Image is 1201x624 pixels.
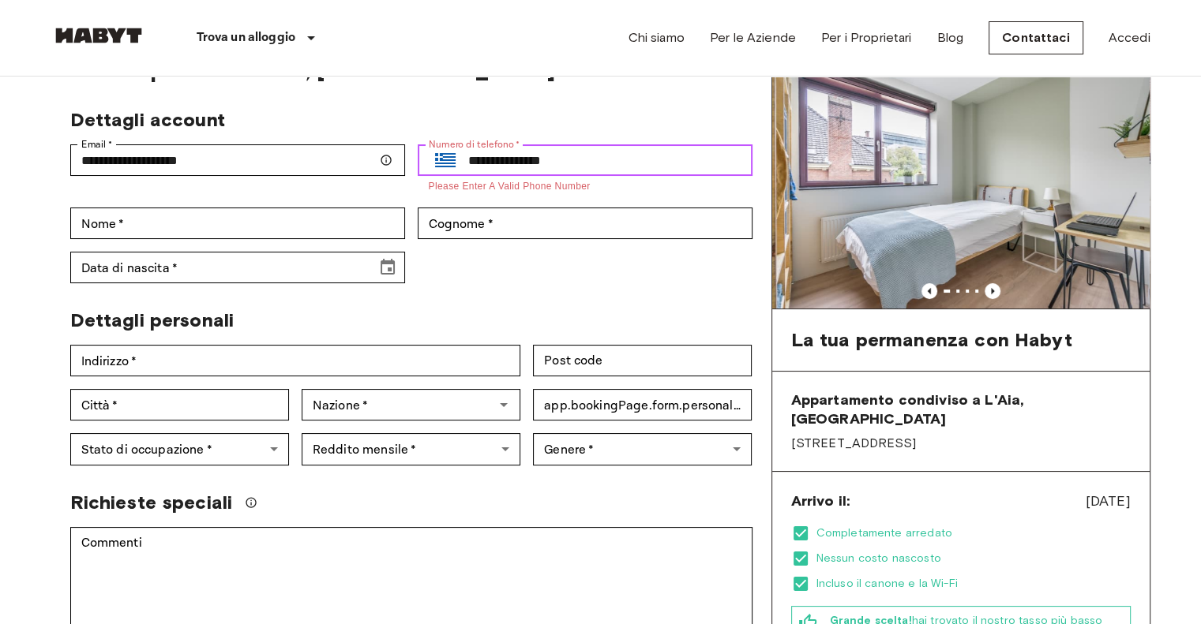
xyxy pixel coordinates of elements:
div: Email [70,144,405,176]
span: Incluso il canone e la Wi-Fi [816,576,1131,592]
a: Per i Proprietari [821,28,912,47]
span: [STREET_ADDRESS] [791,435,1131,452]
label: Email [81,137,112,151]
span: La tua permanenza con Habyt [791,328,1072,352]
a: Contattaci [989,21,1083,54]
span: Appartamento condiviso a L'Aia, [GEOGRAPHIC_DATA] [791,390,1131,428]
div: Cognome [418,207,753,239]
div: Post code [533,345,752,376]
a: Chi siamo [628,28,684,47]
span: Nessun costo nascosto [816,551,1131,566]
button: Previous image [921,283,937,299]
span: [DATE] [1086,491,1131,511]
svg: Assicurati che il tuo indirizzo email sia corretto — ti invieremo i dettagli della tua prenotazio... [380,154,392,166]
div: Indirizzo [70,345,521,376]
span: Richieste speciali [70,491,233,514]
div: Nome [70,207,405,239]
span: Dettagli personali [70,308,235,331]
a: Blog [936,28,963,47]
a: Accedi [1109,28,1150,47]
p: Trova un alloggio [197,28,296,47]
span: Completamente arredato [816,525,1131,541]
button: Choose date [372,252,403,283]
div: app.bookingPage.form.personalDetails.fieldLabels.idNumber [533,389,752,420]
span: Arrivo il: [791,491,850,510]
a: Per le Aziende [710,28,796,47]
label: Numero di telefono [429,137,520,151]
img: Marketing picture of unit NL-13-11-008-04Q [772,57,1150,308]
p: Please enter a valid phone number [429,179,741,195]
button: Select country [429,144,462,177]
img: Greece [435,153,456,167]
div: Città [70,389,289,420]
svg: Faremo il possibile per soddisfare la tua richiesta, ma si prega di notare che non possiamo garan... [245,496,257,509]
span: Dettagli account [70,108,225,131]
img: Habyt [51,28,146,43]
button: Open [493,394,515,416]
button: Previous image [985,283,1000,299]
